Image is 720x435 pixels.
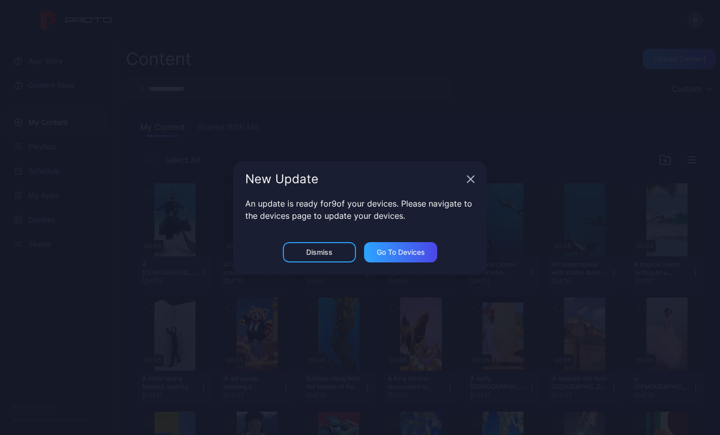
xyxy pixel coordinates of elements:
div: New Update [245,173,463,185]
div: Go to devices [377,248,425,256]
p: An update is ready for 9 of your devices. Please navigate to the devices page to update your devi... [245,197,475,222]
div: Dismiss [306,248,333,256]
button: Dismiss [283,242,356,262]
button: Go to devices [364,242,437,262]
